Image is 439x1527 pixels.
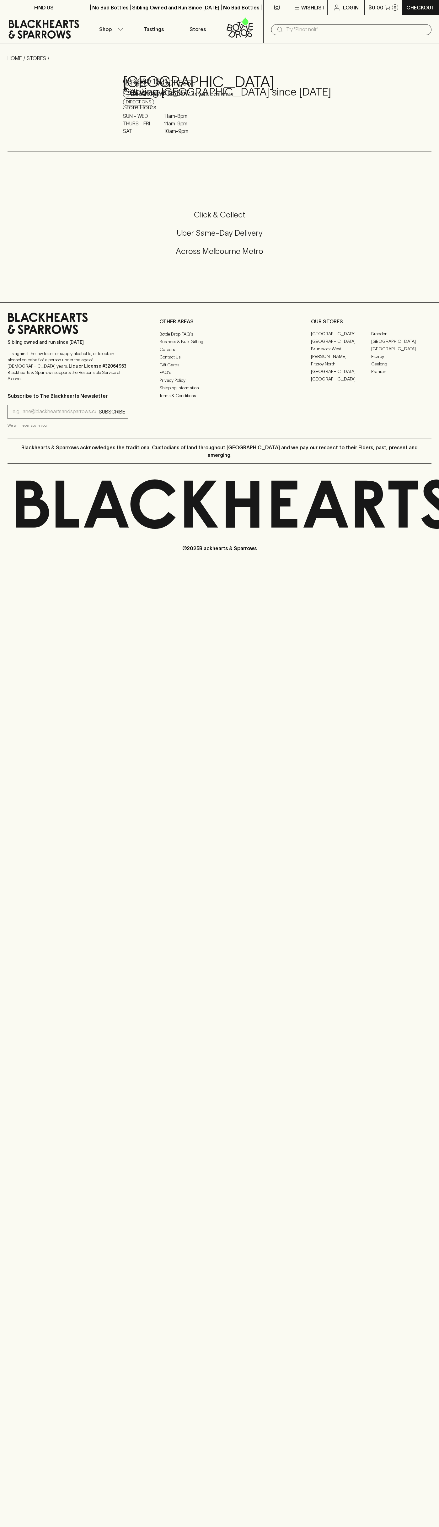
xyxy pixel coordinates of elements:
[371,353,431,360] a: Fitzroy
[27,55,46,61] a: STORES
[311,338,371,345] a: [GEOGRAPHIC_DATA]
[311,360,371,368] a: Fitzroy North
[394,6,396,9] p: 0
[8,339,128,345] p: Sibling owned and run since [DATE]
[8,210,431,220] h5: Click & Collect
[176,15,220,43] a: Stores
[190,25,206,33] p: Stores
[406,4,435,11] p: Checkout
[13,407,96,417] input: e.g. jane@blackheartsandsparrows.com.au
[371,368,431,375] a: Prahran
[286,25,426,35] input: Try "Pinot noir"
[99,25,112,33] p: Shop
[371,345,431,353] a: [GEOGRAPHIC_DATA]
[159,338,280,346] a: Business & Bulk Gifting
[12,444,427,459] p: Blackhearts & Sparrows acknowledges the traditional Custodians of land throughout [GEOGRAPHIC_DAT...
[8,350,128,382] p: It is against the law to sell or supply alcohol to, or to obtain alcohol on behalf of a person un...
[8,422,128,429] p: We will never spam you
[343,4,359,11] p: Login
[159,318,280,325] p: OTHER AREAS
[8,184,431,290] div: Call to action block
[159,346,280,353] a: Careers
[311,330,371,338] a: [GEOGRAPHIC_DATA]
[159,376,280,384] a: Privacy Policy
[371,360,431,368] a: Geelong
[311,353,371,360] a: [PERSON_NAME]
[301,4,325,11] p: Wishlist
[159,384,280,392] a: Shipping Information
[69,364,126,369] strong: Liquor License #32064953
[144,25,164,33] p: Tastings
[159,353,280,361] a: Contact Us
[371,338,431,345] a: [GEOGRAPHIC_DATA]
[311,368,371,375] a: [GEOGRAPHIC_DATA]
[88,15,132,43] button: Shop
[8,246,431,256] h5: Across Melbourne Metro
[8,55,22,61] a: HOME
[311,375,371,383] a: [GEOGRAPHIC_DATA]
[311,345,371,353] a: Brunswick West
[96,405,128,419] button: SUBSCRIBE
[368,4,383,11] p: $0.00
[311,318,431,325] p: OUR STORES
[8,392,128,400] p: Subscribe to The Blackhearts Newsletter
[159,369,280,376] a: FAQ's
[159,361,280,369] a: Gift Cards
[8,228,431,238] h5: Uber Same-Day Delivery
[371,330,431,338] a: Braddon
[132,15,176,43] a: Tastings
[159,392,280,399] a: Terms & Conditions
[34,4,54,11] p: FIND US
[159,330,280,338] a: Bottle Drop FAQ's
[99,408,125,415] p: SUBSCRIBE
